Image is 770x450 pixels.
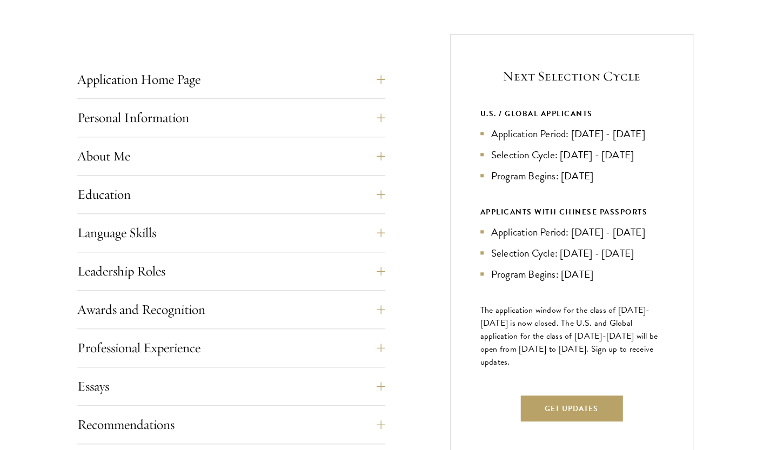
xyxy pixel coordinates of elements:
button: Language Skills [77,220,385,246]
li: Selection Cycle: [DATE] - [DATE] [480,245,663,261]
button: Get Updates [520,395,622,421]
span: The application window for the class of [DATE]-[DATE] is now closed. The U.S. and Global applicat... [480,304,658,368]
button: Essays [77,373,385,399]
button: Professional Experience [77,335,385,361]
button: Personal Information [77,105,385,131]
li: Application Period: [DATE] - [DATE] [480,224,663,240]
div: U.S. / GLOBAL APPLICANTS [480,107,663,120]
button: About Me [77,143,385,169]
li: Selection Cycle: [DATE] - [DATE] [480,147,663,163]
li: Application Period: [DATE] - [DATE] [480,126,663,142]
button: Application Home Page [77,66,385,92]
h5: Next Selection Cycle [480,67,663,85]
button: Leadership Roles [77,258,385,284]
button: Recommendations [77,412,385,438]
li: Program Begins: [DATE] [480,266,663,282]
div: APPLICANTS WITH CHINESE PASSPORTS [480,205,663,219]
button: Education [77,182,385,207]
li: Program Begins: [DATE] [480,168,663,184]
button: Awards and Recognition [77,297,385,323]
